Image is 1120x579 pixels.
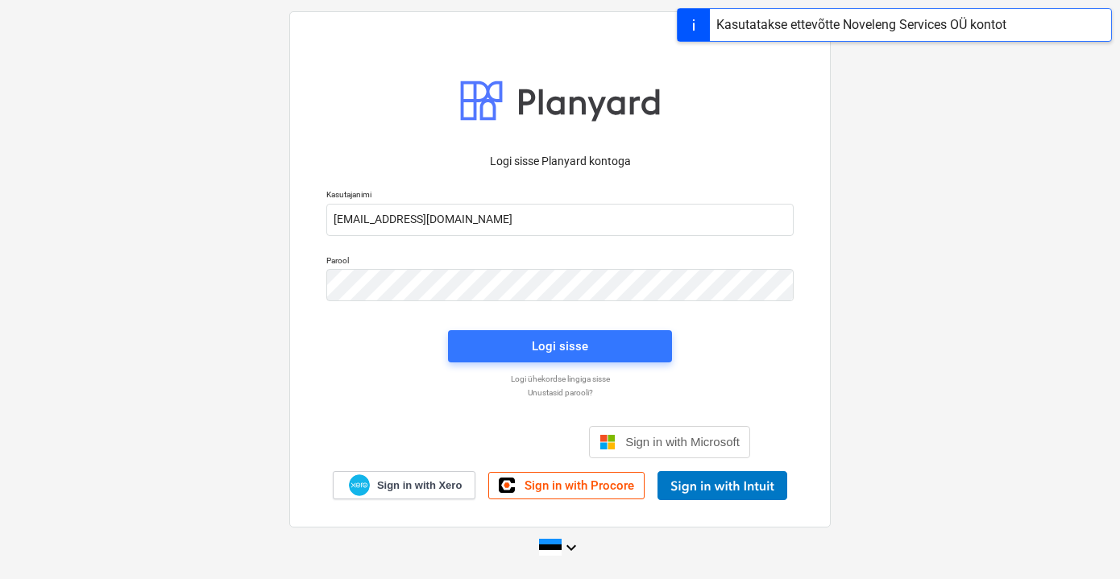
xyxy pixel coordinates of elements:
i: keyboard_arrow_down [562,538,581,557]
span: Sign in with Microsoft [625,435,740,449]
p: Parool [326,255,794,269]
a: Sign in with Xero [333,471,476,499]
iframe: Sisselogimine Google'i nupu abil [362,424,584,460]
a: Sign in with Procore [488,472,645,499]
p: Kasutajanimi [326,189,794,203]
a: Unustasid parooli? [318,387,802,398]
a: Logi ühekordse lingiga sisse [318,374,802,384]
button: Logi sisse [448,330,672,362]
p: Logi sisse Planyard kontoga [326,153,794,170]
img: Microsoft logo [599,434,616,450]
div: Logi sisse [532,336,588,357]
span: Sign in with Xero [377,478,462,493]
img: Xero logo [349,474,370,496]
div: Kasutatakse ettevõtte Noveleng Services OÜ kontot [716,15,1006,35]
span: Sign in with Procore [525,478,634,493]
input: Kasutajanimi [326,204,794,236]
